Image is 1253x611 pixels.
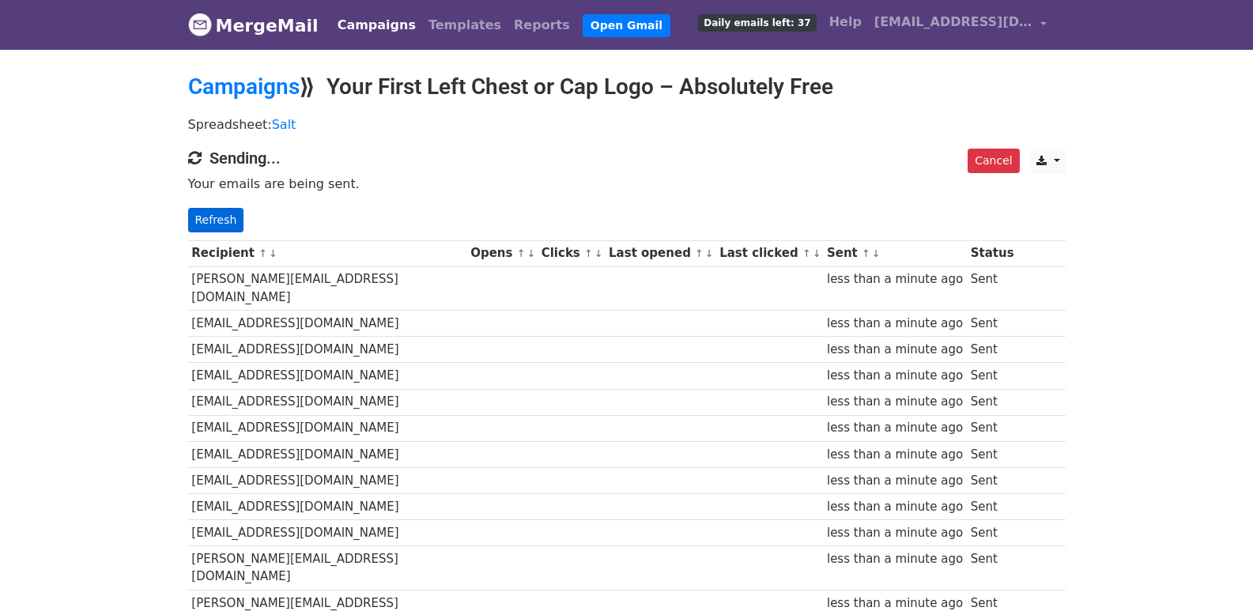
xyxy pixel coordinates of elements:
th: Clicks [538,240,605,266]
span: Daily emails left: 37 [698,14,816,32]
img: MergeMail logo [188,13,212,36]
iframe: Chat Widget [1174,535,1253,611]
div: less than a minute ago [827,446,963,464]
a: ↑ [259,247,267,259]
td: [EMAIL_ADDRESS][DOMAIN_NAME] [188,467,467,493]
td: [EMAIL_ADDRESS][DOMAIN_NAME] [188,493,467,519]
a: ↑ [695,247,704,259]
td: Sent [967,546,1017,590]
th: Opens [466,240,538,266]
a: ↓ [813,247,821,259]
th: Last opened [605,240,715,266]
td: [EMAIL_ADDRESS][DOMAIN_NAME] [188,520,467,546]
th: Recipient [188,240,467,266]
a: ↓ [526,247,535,259]
a: Help [823,6,868,38]
a: MergeMail [188,9,319,42]
a: Daily emails left: 37 [692,6,822,38]
th: Last clicked [715,240,823,266]
td: [EMAIL_ADDRESS][DOMAIN_NAME] [188,337,467,363]
td: [PERSON_NAME][EMAIL_ADDRESS][DOMAIN_NAME] [188,266,467,311]
td: Sent [967,467,1017,493]
a: ↑ [862,247,870,259]
a: ↓ [872,247,881,259]
a: Campaigns [331,9,422,41]
td: [EMAIL_ADDRESS][DOMAIN_NAME] [188,363,467,389]
div: less than a minute ago [827,315,963,333]
td: Sent [967,363,1017,389]
td: Sent [967,441,1017,467]
a: Open Gmail [583,14,670,37]
div: less than a minute ago [827,524,963,542]
h2: ⟫ Your First Left Chest or Cap Logo – Absolutely Free [188,74,1066,100]
div: less than a minute ago [827,419,963,437]
td: Sent [967,389,1017,415]
h4: Sending... [188,149,1066,168]
td: [EMAIL_ADDRESS][DOMAIN_NAME] [188,311,467,337]
a: Campaigns [188,74,300,100]
td: Sent [967,337,1017,363]
a: Refresh [188,208,244,232]
td: Sent [967,415,1017,441]
td: [EMAIL_ADDRESS][DOMAIN_NAME] [188,441,467,467]
th: Status [967,240,1017,266]
td: Sent [967,520,1017,546]
a: [EMAIL_ADDRESS][DOMAIN_NAME] [868,6,1053,43]
a: ↑ [802,247,811,259]
a: ↑ [517,247,526,259]
a: Cancel [968,149,1019,173]
p: Your emails are being sent. [188,175,1066,192]
div: less than a minute ago [827,550,963,568]
div: less than a minute ago [827,393,963,411]
div: less than a minute ago [827,472,963,490]
div: less than a minute ago [827,498,963,516]
a: ↓ [705,247,714,259]
div: less than a minute ago [827,367,963,385]
td: [EMAIL_ADDRESS][DOMAIN_NAME] [188,415,467,441]
a: ↑ [584,247,593,259]
a: Reports [508,9,576,41]
td: [PERSON_NAME][EMAIL_ADDRESS][DOMAIN_NAME] [188,546,467,590]
a: ↓ [269,247,277,259]
p: Spreadsheet: [188,116,1066,133]
td: Sent [967,266,1017,311]
td: [EMAIL_ADDRESS][DOMAIN_NAME] [188,389,467,415]
a: ↓ [594,247,603,259]
div: less than a minute ago [827,270,963,289]
div: less than a minute ago [827,341,963,359]
td: Sent [967,493,1017,519]
span: [EMAIL_ADDRESS][DOMAIN_NAME] [874,13,1032,32]
td: Sent [967,311,1017,337]
a: Salt [272,117,296,132]
th: Sent [823,240,967,266]
a: Templates [422,9,508,41]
